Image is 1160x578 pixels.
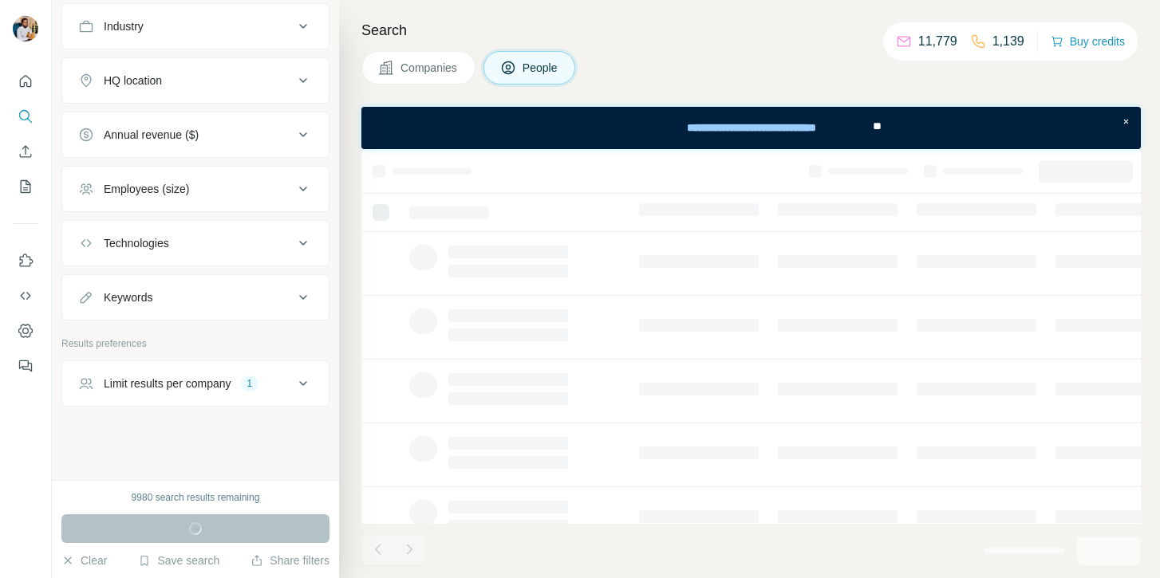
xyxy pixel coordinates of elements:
[918,32,957,51] p: 11,779
[104,18,144,34] div: Industry
[62,278,329,317] button: Keywords
[104,127,199,143] div: Annual revenue ($)
[104,289,152,305] div: Keywords
[13,317,38,345] button: Dashboard
[13,352,38,380] button: Feedback
[1051,30,1125,53] button: Buy credits
[138,552,219,568] button: Save search
[62,7,329,45] button: Industry
[62,116,329,154] button: Annual revenue ($)
[13,281,38,310] button: Use Surfe API
[104,181,189,197] div: Employees (size)
[400,60,459,76] span: Companies
[992,32,1024,51] p: 1,139
[104,73,162,88] div: HQ location
[61,552,107,568] button: Clear
[251,552,329,568] button: Share filters
[241,376,259,391] div: 1
[523,60,559,76] span: People
[62,224,329,262] button: Technologies
[13,102,38,131] button: Search
[62,170,329,208] button: Employees (size)
[361,19,1141,41] h4: Search
[13,137,38,166] button: Enrich CSV
[104,376,231,391] div: Limit results per company
[132,490,260,505] div: 9980 search results remaining
[61,336,329,351] p: Results preferences
[104,235,169,251] div: Technologies
[13,172,38,201] button: My lists
[361,107,1141,149] iframe: Banner
[62,364,329,403] button: Limit results per company1
[13,67,38,96] button: Quick start
[13,246,38,275] button: Use Surfe on LinkedIn
[62,61,329,100] button: HQ location
[13,16,38,41] img: Avatar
